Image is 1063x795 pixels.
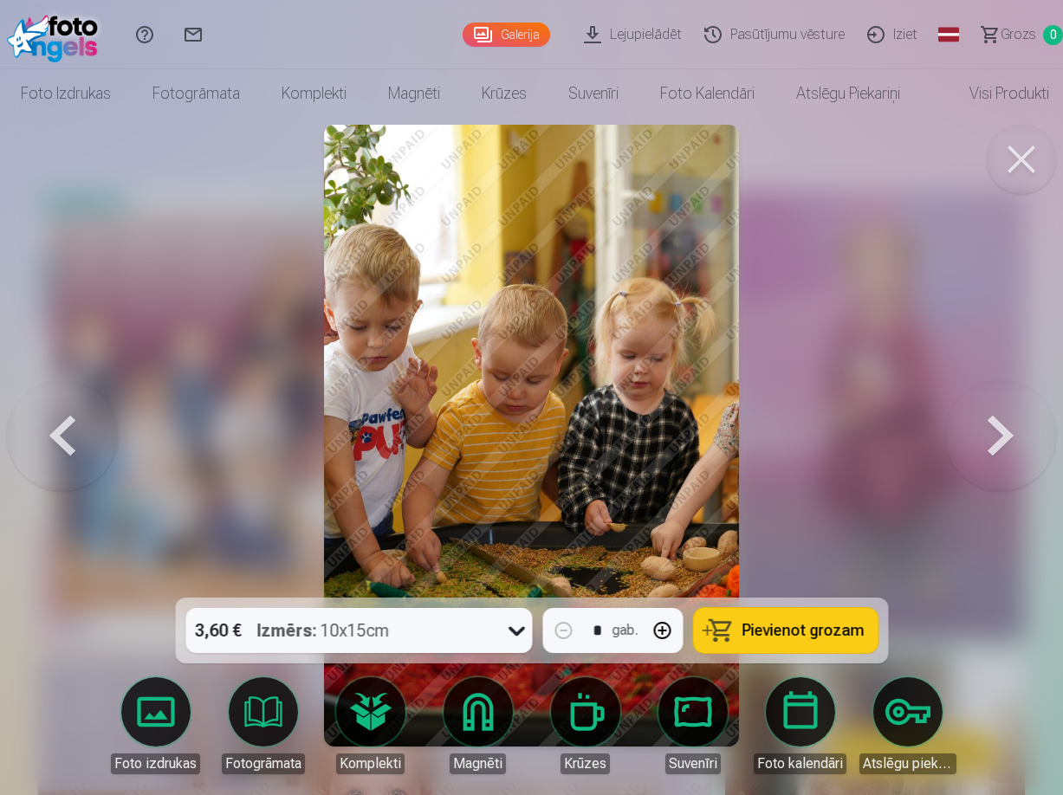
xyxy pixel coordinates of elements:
[7,7,107,62] img: /fa1
[256,618,316,643] strong: Izmērs :
[185,608,250,653] div: 3,60 €
[463,23,550,47] a: Galerija
[754,753,846,774] div: Foto kalendāri
[859,677,956,774] a: Atslēgu piekariņi
[775,69,921,118] a: Atslēgu piekariņi
[215,677,312,774] a: Fotogrāmata
[1001,24,1036,45] span: Grozs
[222,753,305,774] div: Fotogrāmata
[639,69,775,118] a: Foto kalendāri
[450,753,506,774] div: Magnēti
[693,608,878,653] button: Pievienot grozam
[752,677,849,774] a: Foto kalendāri
[111,753,200,774] div: Foto izdrukas
[1043,25,1063,45] span: 0
[132,69,261,118] a: Fotogrāmata
[612,620,638,641] div: gab.
[322,677,419,774] a: Komplekti
[261,69,367,118] a: Komplekti
[537,677,634,774] a: Krūzes
[107,677,204,774] a: Foto izdrukas
[645,677,742,774] a: Suvenīri
[256,608,389,653] div: 10x15cm
[548,69,639,118] a: Suvenīri
[367,69,461,118] a: Magnēti
[461,69,548,118] a: Krūzes
[561,753,610,774] div: Krūzes
[859,753,956,774] div: Atslēgu piekariņi
[336,753,405,774] div: Komplekti
[665,753,721,774] div: Suvenīri
[430,677,527,774] a: Magnēti
[742,623,864,638] span: Pievienot grozam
